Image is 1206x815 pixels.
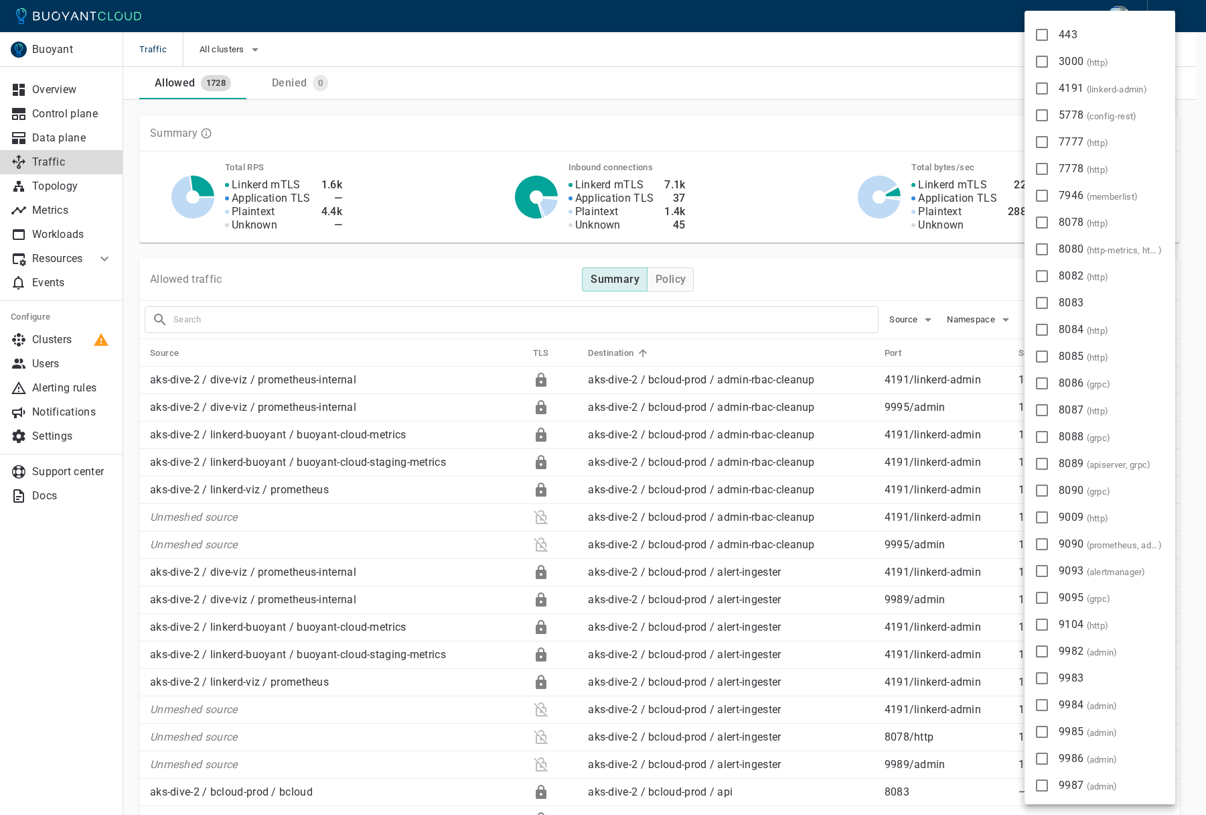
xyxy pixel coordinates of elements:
span: 8089 [1059,457,1151,470]
span: http [1089,621,1105,631]
span: ( ) [1087,647,1118,657]
span: ( ) [1087,486,1111,496]
span: ( ) [1087,540,1162,550]
span: ( ) [1087,379,1111,389]
span: 9104 [1059,618,1108,631]
span: ( ) [1087,513,1109,523]
span: http [1089,406,1105,417]
span: 9986 [1059,752,1118,765]
span: ( ) [1087,245,1162,255]
span: 7778 [1059,162,1108,175]
span: http [1089,353,1105,363]
span: ( ) [1087,727,1118,737]
span: 443 [1059,28,1077,41]
span: ( ) [1087,111,1137,121]
span: 8085 [1059,350,1108,363]
span: admin [1089,728,1114,739]
span: 8088 [1059,430,1110,443]
span: admin [1089,647,1114,658]
span: 8080 [1059,243,1162,255]
span: ( ) [1087,459,1151,469]
span: 9093 [1059,564,1146,577]
span: 9985 [1059,725,1118,738]
span: ( ) [1087,754,1118,764]
span: http [1089,326,1105,336]
span: 3000 [1059,55,1108,68]
span: ( ) [1087,352,1109,362]
span: 9095 [1059,591,1110,604]
span: 8078 [1059,216,1108,229]
span: grpc [1089,594,1107,605]
span: 9090 [1059,538,1162,550]
span: 8087 [1059,403,1108,416]
span: apiserver, grpc [1089,460,1148,471]
span: 4191 [1059,82,1147,95]
span: ( ) [1087,405,1109,416]
span: 9009 [1059,511,1108,523]
span: ( ) [1087,781,1118,791]
span: 9987 [1059,779,1118,792]
span: 7777 [1059,135,1108,148]
span: memberlist [1089,192,1134,202]
span: ( ) [1087,57,1109,67]
span: ( ) [1087,620,1109,630]
span: http [1089,138,1105,149]
span: http [1089,272,1105,283]
span: ( ) [1087,566,1146,576]
span: 5778 [1059,109,1136,121]
span: 9982 [1059,645,1118,657]
span: 7946 [1059,189,1138,202]
span: http [1089,58,1105,68]
span: http-metrics, http, grpc [1089,245,1158,256]
span: grpc [1089,487,1107,497]
span: 8082 [1059,269,1108,282]
span: admin [1089,781,1114,792]
span: ( ) [1087,593,1111,603]
span: ( ) [1087,191,1138,201]
span: ( ) [1087,218,1109,228]
span: prometheus, admin-http [1089,540,1158,551]
span: admin [1089,701,1114,712]
span: 8086 [1059,377,1110,389]
span: 8083 [1059,296,1083,309]
span: admin [1089,755,1114,765]
span: alertmanager [1089,567,1142,578]
span: ( ) [1087,137,1109,147]
span: ( ) [1087,700,1118,710]
span: 9983 [1059,672,1083,684]
span: config-rest [1089,111,1133,122]
span: http [1089,513,1105,524]
span: http [1089,218,1105,229]
span: http [1089,165,1105,176]
span: ( ) [1087,164,1109,174]
span: 8084 [1059,323,1108,336]
span: grpc [1089,433,1107,444]
span: ( ) [1087,271,1109,281]
span: linkerd-admin [1089,84,1144,95]
span: ( ) [1087,325,1109,335]
span: 8090 [1059,484,1110,497]
span: ( ) [1087,84,1148,94]
span: 9984 [1059,698,1118,711]
span: ( ) [1087,432,1111,442]
span: grpc [1089,379,1107,390]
